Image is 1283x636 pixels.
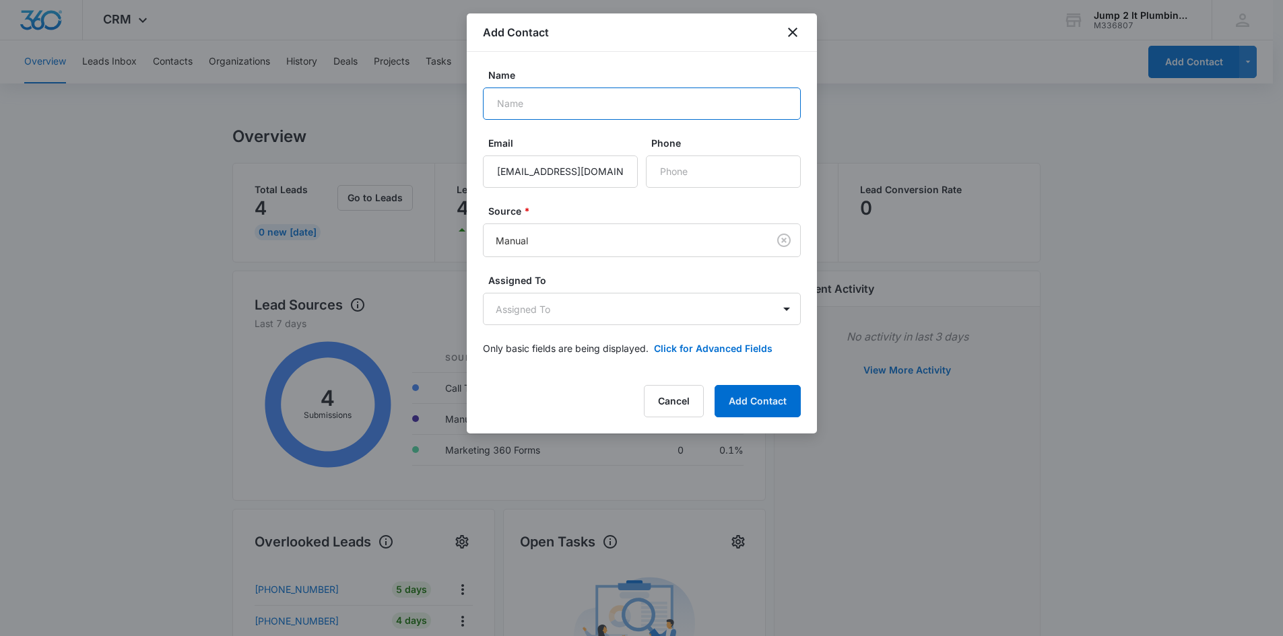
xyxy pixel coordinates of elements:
[483,155,638,188] input: Email
[483,87,801,120] input: Name
[488,136,643,150] label: Email
[785,24,801,40] button: close
[651,136,806,150] label: Phone
[488,204,806,218] label: Source
[488,273,806,287] label: Assigned To
[488,68,806,82] label: Name
[646,155,801,188] input: Phone
[644,385,704,417] button: Cancel
[715,385,801,417] button: Add Contact
[654,341,772,355] button: Click for Advanced Fields
[773,229,795,251] button: Clear
[483,24,549,40] h1: Add Contact
[483,341,649,355] p: Only basic fields are being displayed.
